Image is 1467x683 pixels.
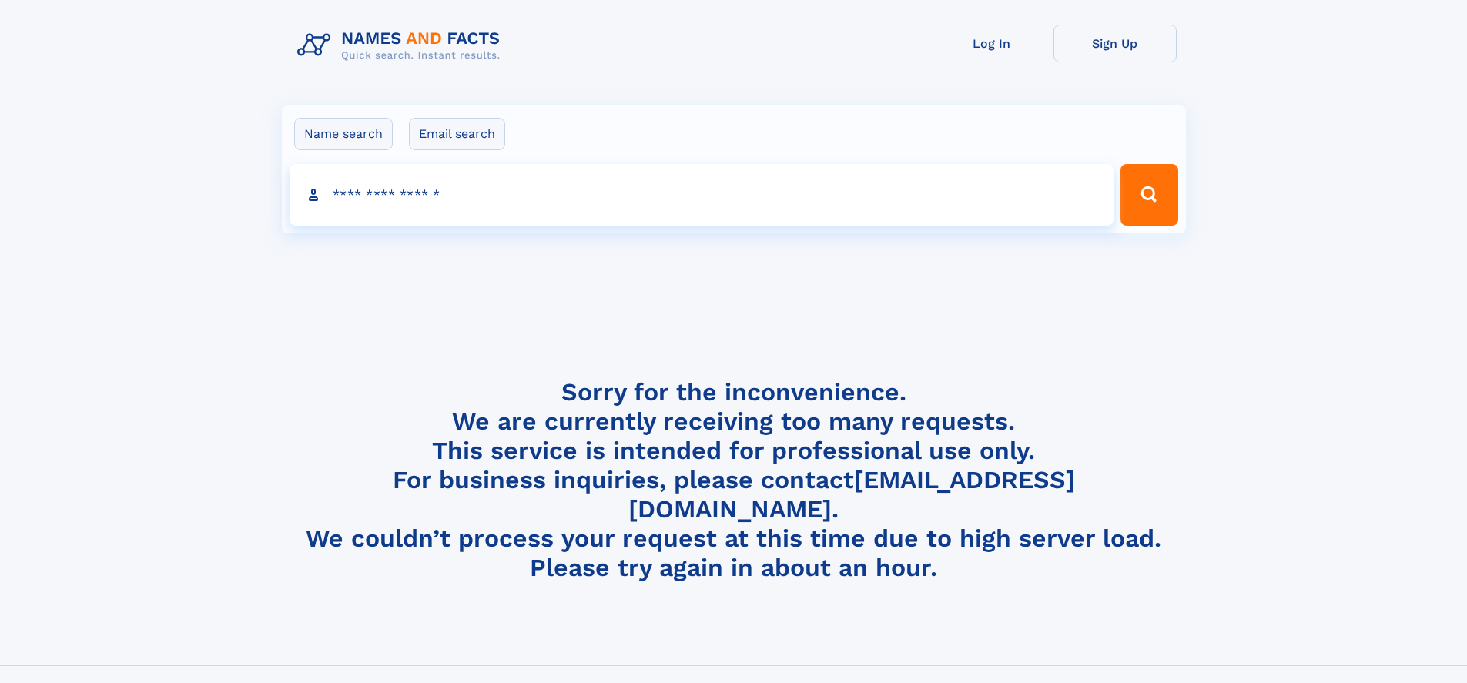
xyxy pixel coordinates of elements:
[1053,25,1177,62] a: Sign Up
[930,25,1053,62] a: Log In
[409,118,505,150] label: Email search
[290,164,1114,226] input: search input
[1120,164,1177,226] button: Search Button
[291,377,1177,583] h4: Sorry for the inconvenience. We are currently receiving too many requests. This service is intend...
[628,465,1075,524] a: [EMAIL_ADDRESS][DOMAIN_NAME]
[294,118,393,150] label: Name search
[291,25,513,66] img: Logo Names and Facts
